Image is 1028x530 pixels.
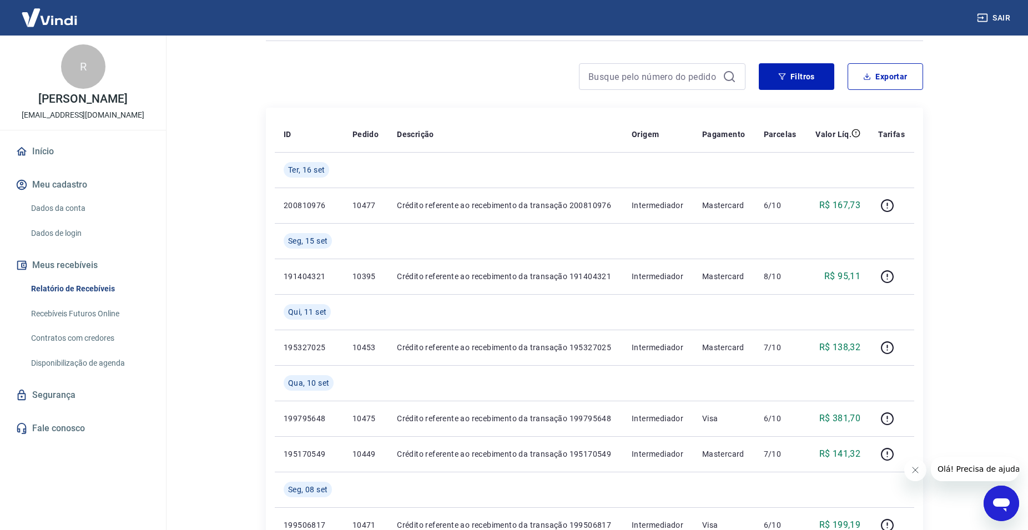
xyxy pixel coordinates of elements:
[288,235,327,246] span: Seg, 15 set
[352,448,379,460] p: 10449
[759,63,834,90] button: Filtros
[13,383,153,407] a: Segurança
[284,129,291,140] p: ID
[984,486,1019,521] iframe: Botão para abrir a janela de mensagens
[27,352,153,375] a: Disponibilização de agenda
[7,8,93,17] span: Olá! Precisa de ajuda?
[284,271,335,282] p: 191404321
[632,448,684,460] p: Intermediador
[27,277,153,300] a: Relatório de Recebíveis
[632,129,659,140] p: Origem
[815,129,851,140] p: Valor Líq.
[397,413,614,424] p: Crédito referente ao recebimento da transação 199795648
[27,197,153,220] a: Dados da conta
[878,129,905,140] p: Tarifas
[284,413,335,424] p: 199795648
[702,413,746,424] p: Visa
[702,129,745,140] p: Pagamento
[702,200,746,211] p: Mastercard
[13,139,153,164] a: Início
[848,63,923,90] button: Exportar
[352,413,379,424] p: 10475
[27,222,153,245] a: Dados de login
[764,448,797,460] p: 7/10
[27,327,153,350] a: Contratos com credores
[975,8,1015,28] button: Sair
[22,109,144,121] p: [EMAIL_ADDRESS][DOMAIN_NAME]
[702,271,746,282] p: Mastercard
[13,416,153,441] a: Fale conosco
[284,448,335,460] p: 195170549
[27,302,153,325] a: Recebíveis Futuros Online
[352,342,379,353] p: 10453
[397,200,614,211] p: Crédito referente ao recebimento da transação 200810976
[352,129,379,140] p: Pedido
[824,270,860,283] p: R$ 95,11
[288,484,327,495] span: Seg, 08 set
[352,271,379,282] p: 10395
[702,448,746,460] p: Mastercard
[632,342,684,353] p: Intermediador
[632,200,684,211] p: Intermediador
[764,129,797,140] p: Parcelas
[288,164,325,175] span: Ter, 16 set
[819,412,861,425] p: R$ 381,70
[397,448,614,460] p: Crédito referente ao recebimento da transação 195170549
[764,200,797,211] p: 6/10
[819,341,861,354] p: R$ 138,32
[931,457,1019,481] iframe: Mensagem da empresa
[702,342,746,353] p: Mastercard
[764,271,797,282] p: 8/10
[288,306,326,317] span: Qui, 11 set
[632,271,684,282] p: Intermediador
[284,200,335,211] p: 200810976
[397,271,614,282] p: Crédito referente ao recebimento da transação 191404321
[284,342,335,353] p: 195327025
[588,68,718,85] input: Busque pelo número do pedido
[288,377,329,388] span: Qua, 10 set
[632,413,684,424] p: Intermediador
[397,342,614,353] p: Crédito referente ao recebimento da transação 195327025
[352,200,379,211] p: 10477
[61,44,105,89] div: R
[13,173,153,197] button: Meu cadastro
[764,413,797,424] p: 6/10
[819,199,861,212] p: R$ 167,73
[904,459,926,481] iframe: Fechar mensagem
[764,342,797,353] p: 7/10
[13,1,85,34] img: Vindi
[819,447,861,461] p: R$ 141,32
[13,253,153,277] button: Meus recebíveis
[397,129,434,140] p: Descrição
[38,93,127,105] p: [PERSON_NAME]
